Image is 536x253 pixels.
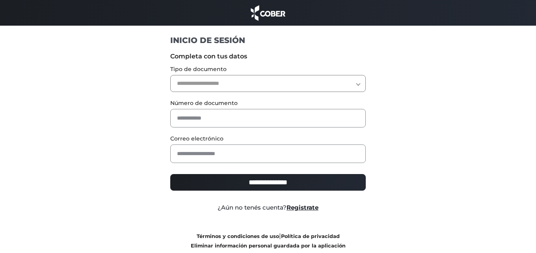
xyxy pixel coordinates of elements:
[170,135,366,143] label: Correo electrónico
[191,243,346,249] a: Eliminar información personal guardada por la aplicación
[164,203,372,212] div: ¿Aún no tenés cuenta?
[170,65,366,73] label: Tipo de documento
[170,99,366,107] label: Número de documento
[287,204,318,211] a: Registrate
[249,4,287,22] img: cober_marca.png
[170,35,366,45] h1: INICIO DE SESIÓN
[170,52,366,61] label: Completa con tus datos
[281,233,340,239] a: Política de privacidad
[164,231,372,250] div: |
[197,233,279,239] a: Términos y condiciones de uso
